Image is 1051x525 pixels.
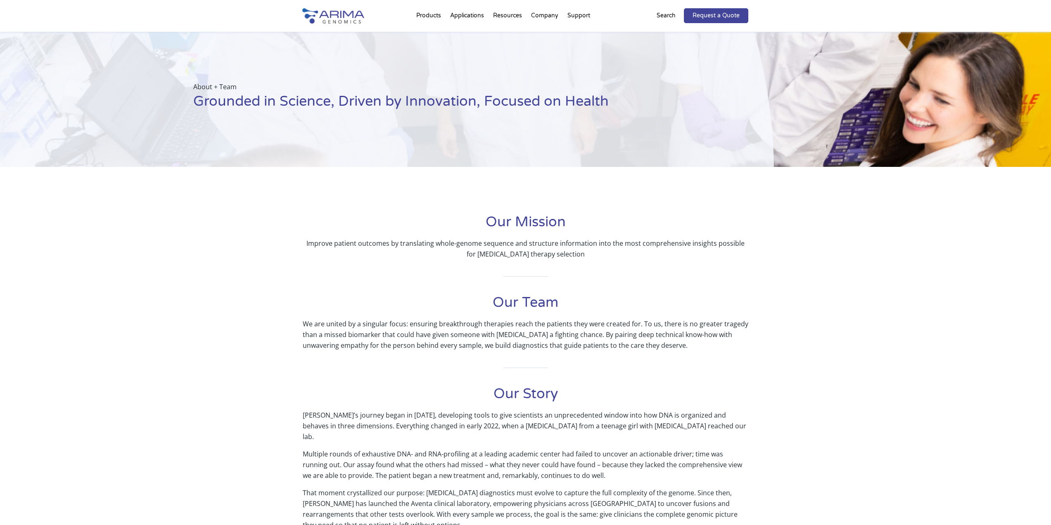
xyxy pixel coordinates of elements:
a: Request a Quote [684,8,748,23]
p: Multiple rounds of exhaustive DNA- and RNA-profiling at a leading academic center had failed to u... [303,449,749,487]
p: [PERSON_NAME]’s journey began in [DATE], developing tools to give scientists an unprecedented win... [303,410,749,449]
p: Search [657,10,676,21]
img: Arima-Genomics-logo [302,8,364,24]
h1: Grounded in Science, Driven by Innovation, Focused on Health [193,92,732,117]
h1: Our Story [303,385,749,410]
p: About + Team [193,81,732,92]
p: We are united by a singular focus: ensuring breakthrough therapies reach the patients they were c... [303,318,749,351]
p: Improve patient outcomes by translating whole-genome sequence and structure information into the ... [303,238,749,259]
h1: Our Team [303,293,749,318]
h1: Our Mission [303,213,749,238]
